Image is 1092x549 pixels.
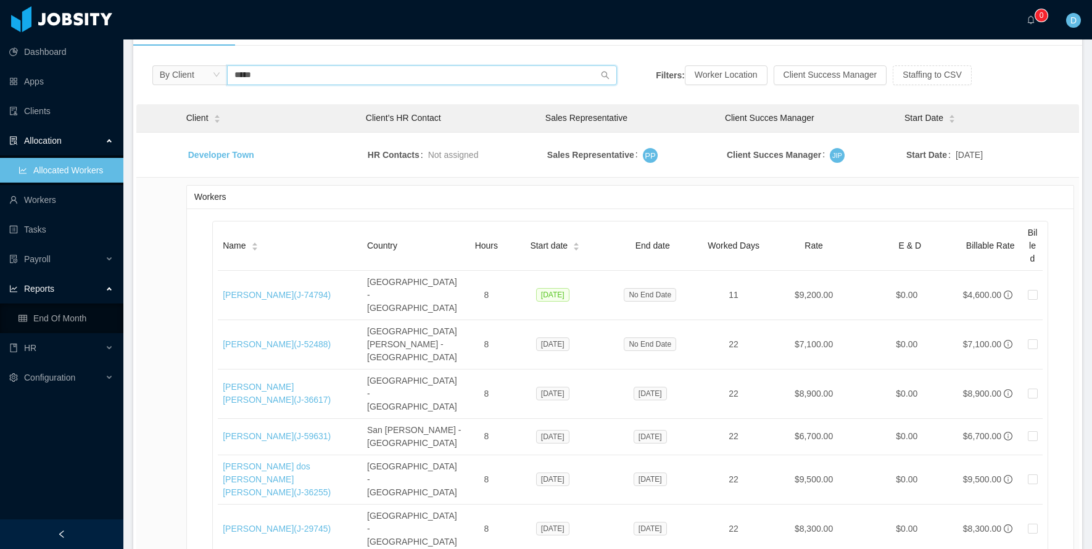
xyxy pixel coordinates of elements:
td: [GEOGRAPHIC_DATA][PERSON_NAME] - [GEOGRAPHIC_DATA] [362,320,466,369]
span: info-circle [1004,340,1012,349]
td: [GEOGRAPHIC_DATA] - [GEOGRAPHIC_DATA] [362,369,466,419]
i: icon: setting [9,373,18,382]
td: 22 [701,369,766,419]
span: [DATE] [634,522,667,535]
td: [GEOGRAPHIC_DATA] - [GEOGRAPHIC_DATA] [362,271,466,320]
span: info-circle [1004,291,1012,299]
td: $9,200.00 [766,271,862,320]
span: [DATE] [536,473,569,486]
button: Staffing to CSV [893,65,971,85]
a: [PERSON_NAME](J-29745) [223,524,331,534]
div: Sort [948,113,956,122]
span: $0.00 [896,474,917,484]
td: 8 [466,369,507,419]
span: Billed [1028,228,1038,263]
strong: Client Succes Manager [727,150,821,160]
td: 22 [701,419,766,455]
strong: Sales Representative [547,150,634,160]
i: icon: caret-down [573,246,580,249]
td: 22 [701,320,766,369]
a: icon: auditClients [9,99,114,123]
div: $4,600.00 [963,289,1001,302]
div: Sort [573,241,580,249]
i: icon: search [601,71,610,80]
i: icon: caret-down [948,118,955,122]
span: Client [186,112,209,125]
a: Developer Town [188,150,254,160]
span: Not assigned [428,150,479,160]
div: Workers [194,186,1066,208]
span: Payroll [24,254,51,264]
span: PP [645,149,656,163]
span: $0.00 [896,431,917,441]
td: San [PERSON_NAME] - [GEOGRAPHIC_DATA] [362,419,466,455]
span: info-circle [1004,389,1012,398]
div: $8,900.00 [963,387,1001,400]
div: By Client [160,65,194,84]
i: icon: file-protect [9,255,18,263]
i: icon: line-chart [9,284,18,293]
button: Worker Location [685,65,767,85]
span: [DATE] [536,288,569,302]
i: icon: caret-up [251,241,258,245]
span: [DATE] [536,387,569,400]
span: Client Succes Manager [725,113,814,123]
td: $7,100.00 [766,320,862,369]
span: E & D [899,241,922,250]
span: Start date [530,239,568,252]
span: JIP [832,149,842,161]
span: No End Date [624,337,676,351]
span: Worked Days [708,241,759,250]
div: $9,500.00 [963,473,1001,486]
span: info-circle [1004,475,1012,484]
span: Hours [475,241,498,250]
span: Client’s HR Contact [366,113,441,123]
span: HR [24,343,36,353]
div: $8,300.00 [963,522,1001,535]
a: [PERSON_NAME] dos [PERSON_NAME] [PERSON_NAME](J-36255) [223,461,331,497]
strong: HR Contacts [368,150,420,160]
span: [DATE] [634,430,667,444]
i: icon: bell [1027,15,1035,24]
div: $7,100.00 [963,338,1001,351]
span: Allocation [24,136,62,146]
td: 8 [466,455,507,505]
td: [GEOGRAPHIC_DATA] - [GEOGRAPHIC_DATA] [362,455,466,505]
a: [PERSON_NAME](J-52488) [223,339,331,349]
i: icon: solution [9,136,18,145]
span: $0.00 [896,339,917,349]
td: 8 [466,271,507,320]
td: $8,900.00 [766,369,862,419]
a: icon: profileTasks [9,217,114,242]
td: 22 [701,455,766,505]
span: Name [223,239,246,252]
td: 11 [701,271,766,320]
i: icon: caret-up [213,114,220,117]
span: Configuration [24,373,75,382]
strong: Start Date [906,150,947,160]
strong: Filters: [656,70,685,80]
a: icon: pie-chartDashboard [9,39,114,64]
span: info-circle [1004,432,1012,440]
sup: 0 [1035,9,1048,22]
span: [DATE] [536,430,569,444]
a: icon: userWorkers [9,188,114,212]
span: Start Date [904,112,943,125]
a: icon: line-chartAllocated Workers [19,158,114,183]
i: icon: book [9,344,18,352]
span: No End Date [624,288,676,302]
span: Country [367,241,397,250]
span: Reports [24,284,54,294]
i: icon: down [213,71,220,80]
span: Billable Rate [966,241,1015,250]
i: icon: caret-up [948,114,955,117]
div: $6,700.00 [963,430,1001,443]
span: info-circle [1004,524,1012,533]
span: Rate [805,241,823,250]
td: $9,500.00 [766,455,862,505]
i: icon: caret-down [251,246,258,249]
span: [DATE] [536,522,569,535]
span: [DATE] [956,149,983,162]
span: [DATE] [634,473,667,486]
span: D [1070,13,1077,28]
